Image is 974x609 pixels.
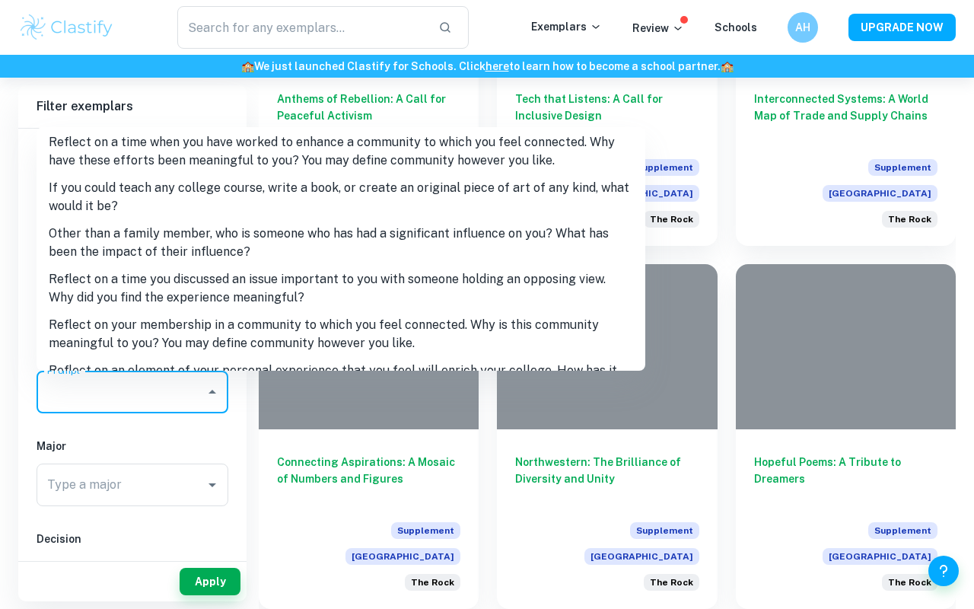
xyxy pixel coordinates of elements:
[650,576,693,589] span: The Rock
[345,548,460,565] span: [GEOGRAPHIC_DATA]
[630,522,699,539] span: Supplement
[644,574,699,591] div: Painting “The Rock” is a tradition at Northwestern that invites all forms of expression—students ...
[37,531,228,547] h6: Decision
[497,264,717,609] a: Northwestern: The Brilliance of Diversity and UnitySupplement[GEOGRAPHIC_DATA]Painting “The Rock”...
[531,18,602,35] p: Exemplars
[754,91,937,141] h6: Interconnected Systems: A World Map of Trade and Supply Chains
[277,454,460,504] h6: Connecting Aspirations: A Mosaic of Numbers and Figures
[391,522,460,539] span: Supplement
[177,6,426,49] input: Search for any exemplars...
[277,91,460,141] h6: Anthems of Rebellion: A Call for Peaceful Activism
[259,264,479,609] a: Connecting Aspirations: A Mosaic of Numbers and FiguresSupplement[GEOGRAPHIC_DATA]Painting “The R...
[882,211,937,228] div: Painting “The Rock” is a tradition at Northwestern that invites all forms of expression—students ...
[584,548,699,565] span: [GEOGRAPHIC_DATA]
[650,212,693,226] span: The Rock
[721,60,734,72] span: 🏫
[411,576,454,589] span: The Rock
[37,311,645,357] li: Reflect on your membership in a community to which you feel connected. Why is this community mean...
[823,185,937,202] span: [GEOGRAPHIC_DATA]
[515,454,699,504] h6: Northwestern: The Brilliance of Diversity and Unity
[823,548,937,565] span: [GEOGRAPHIC_DATA]
[794,19,812,36] h6: AH
[928,556,959,586] button: Help and Feedback
[882,574,937,591] div: Painting “The Rock” is a tradition at Northwestern that invites all forms of expression—students ...
[37,357,645,403] li: Reflect on an element of your personal experience that you feel will enrich your college. How has...
[868,159,937,176] span: Supplement
[715,21,757,33] a: Schools
[485,60,509,72] a: here
[736,264,956,609] a: Hopeful Poems: A Tribute to DreamersSupplement[GEOGRAPHIC_DATA]Painting “The Rock” is a tradition...
[37,220,645,266] li: Other than a family member, who is someone who has had a significant influence on you? What has b...
[37,129,645,174] li: Reflect on a time when you have worked to enhance a community to which you feel connected. Why ha...
[868,522,937,539] span: Supplement
[405,574,460,591] div: Painting “The Rock” is a tradition at Northwestern that invites all forms of expression—students ...
[18,85,247,128] h6: Filter exemplars
[18,12,115,43] img: Clastify logo
[37,174,645,220] li: If you could teach any college course, write a book, or create an original piece of art of any ki...
[241,60,254,72] span: 🏫
[848,14,956,41] button: UPGRADE NOW
[754,454,937,504] h6: Hopeful Poems: A Tribute to Dreamers
[180,568,240,595] button: Apply
[37,438,228,454] h6: Major
[888,212,931,226] span: The Rock
[515,91,699,141] h6: Tech that Listens: A Call for Inclusive Design
[202,474,223,496] button: Open
[3,58,971,75] h6: We just launched Clastify for Schools. Click to learn how to become a school partner.
[37,266,645,311] li: Reflect on a time you discussed an issue important to you with someone holding an opposing view. ...
[644,211,699,228] div: Painting “The Rock” is a tradition at Northwestern that invites all forms of expression—students ...
[888,576,931,589] span: The Rock
[632,20,684,37] p: Review
[788,12,818,43] button: AH
[630,159,699,176] span: Supplement
[202,381,223,403] button: Close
